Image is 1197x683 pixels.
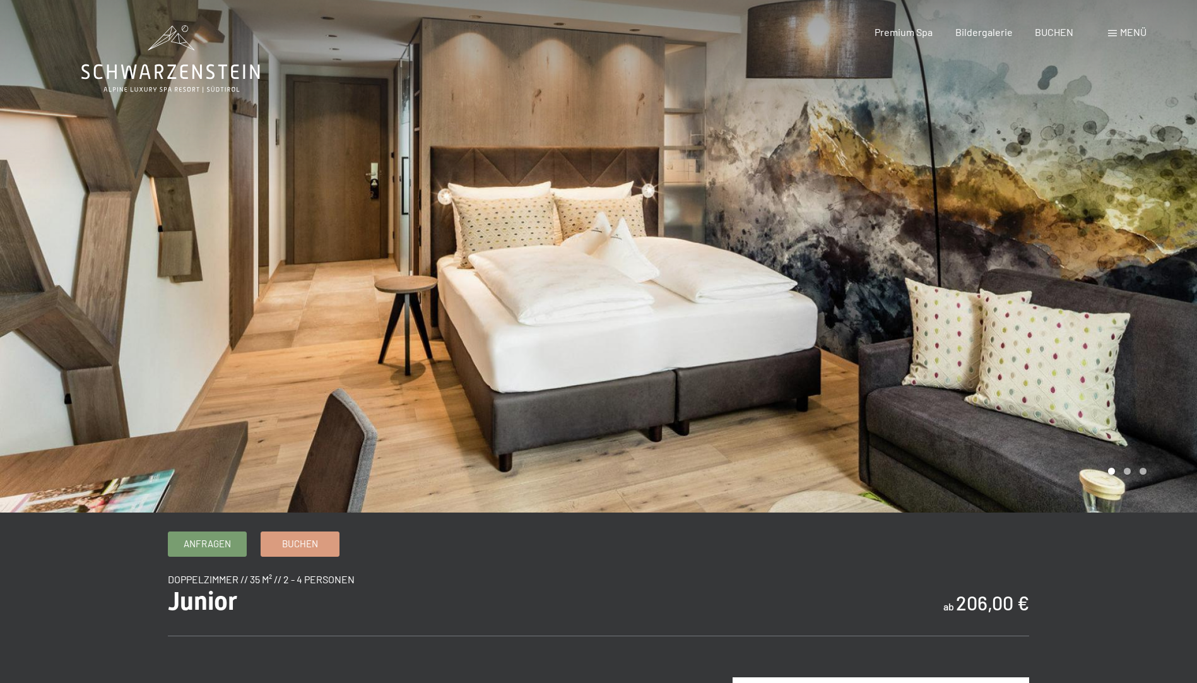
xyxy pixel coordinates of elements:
[1120,26,1147,38] span: Menü
[168,586,237,616] span: Junior
[168,532,246,556] a: Anfragen
[282,537,318,550] span: Buchen
[261,532,339,556] a: Buchen
[1035,26,1073,38] a: BUCHEN
[943,600,954,612] span: ab
[875,26,933,38] a: Premium Spa
[956,591,1029,614] b: 206,00 €
[955,26,1013,38] a: Bildergalerie
[184,537,231,550] span: Anfragen
[168,573,355,585] span: Doppelzimmer // 35 m² // 2 - 4 Personen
